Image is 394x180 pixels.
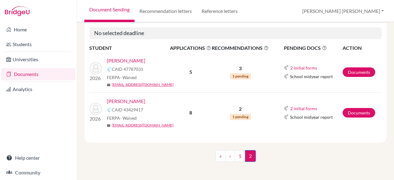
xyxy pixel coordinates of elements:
img: Common App logo [107,67,112,72]
p: 2026 [90,74,102,82]
span: - Waived [120,115,137,121]
p: 2026 [90,115,102,122]
button: 2 initial forms [290,64,317,71]
a: Help center [1,152,75,164]
button: 2 initial forms [290,105,317,112]
th: STUDENT [89,44,170,52]
th: ACTION [342,44,382,52]
span: School midyear report [290,73,333,80]
span: PENDING DOCS [284,44,342,52]
a: Documents [343,67,375,77]
span: CAID 47787031 [112,66,143,72]
a: [EMAIL_ADDRESS][DOMAIN_NAME] [112,122,174,128]
span: RECOMMENDATIONS [212,44,269,52]
span: CAID 43429417 [112,106,143,113]
img: Common App logo [284,74,289,79]
span: mail [107,83,111,87]
a: Home [1,23,75,36]
img: Common App logo [284,65,289,70]
span: - Waived [120,75,137,80]
a: Documents [343,108,375,118]
span: School midyear report [290,114,333,120]
p: 2 [212,105,269,113]
span: APPLICATIONS [170,44,211,52]
a: 1 [235,150,245,162]
img: Common App logo [284,114,289,119]
img: Bridge-U [5,6,30,16]
a: Universities [1,53,75,66]
button: [PERSON_NAME] [PERSON_NAME] [300,5,387,17]
span: FERPA [107,115,137,121]
p: 3 [212,65,269,72]
nav: ... [215,150,256,167]
span: FERPA [107,74,137,81]
a: Students [1,38,75,50]
a: « [215,150,226,162]
span: mail [107,124,111,127]
a: Documents [1,68,75,80]
span: 1 pending [230,73,251,79]
a: Community [1,166,75,179]
span: 1 pending [230,114,251,120]
a: ‹ [225,150,235,162]
h5: No selected deadline [89,27,382,39]
b: 8 [189,110,192,115]
b: 5 [189,69,192,75]
a: [PERSON_NAME] [107,57,145,64]
img: Supplice, Sacha [90,103,102,115]
a: Analytics [1,83,75,95]
a: [PERSON_NAME] [107,98,145,105]
img: Rayes, Georges [90,62,102,74]
img: Common App logo [107,107,112,112]
span: 2 [245,150,256,162]
img: Common App logo [284,106,289,111]
a: [EMAIL_ADDRESS][DOMAIN_NAME] [112,82,174,87]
